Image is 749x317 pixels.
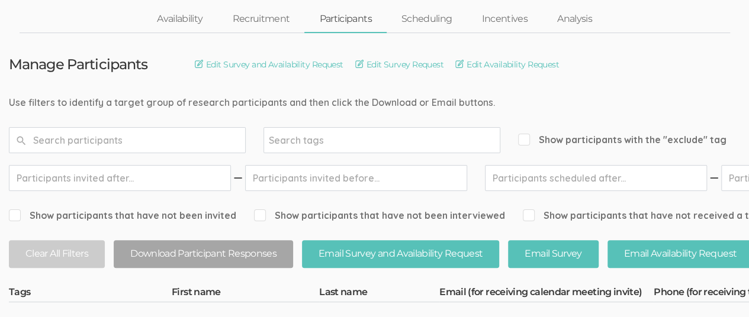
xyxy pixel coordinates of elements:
span: Show participants that have not been interviewed [254,209,505,222]
iframe: Chat Widget [690,260,749,317]
img: dash.svg [708,165,720,191]
th: First name [172,286,319,302]
th: Tags [9,286,172,302]
a: Availability [142,7,217,32]
a: Edit Survey and Availability Request [195,58,343,71]
button: Email Survey [508,240,598,268]
a: Recruitment [217,7,304,32]
h3: Manage Participants [9,57,147,72]
a: Edit Availability Request [455,58,559,71]
a: Incentives [467,7,542,32]
button: Email Survey and Availability Request [302,240,499,268]
input: Search tags [269,132,343,148]
th: Email (for receiving calendar meeting invite) [439,286,654,302]
button: Download Participant Responses [114,240,293,268]
span: Show participants that have not been invited [9,209,236,222]
th: Last name [319,286,439,302]
a: Scheduling [387,7,467,32]
a: Edit Survey Request [355,58,443,71]
input: Participants invited after... [9,165,231,191]
input: Search participants [9,127,246,153]
a: Analysis [542,7,607,32]
span: Show participants with the "exclude" tag [518,133,727,147]
a: Participants [304,7,386,32]
input: Participants scheduled after... [485,165,707,191]
button: Clear All Filters [9,240,105,268]
input: Participants invited before... [245,165,467,191]
img: dash.svg [232,165,244,191]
